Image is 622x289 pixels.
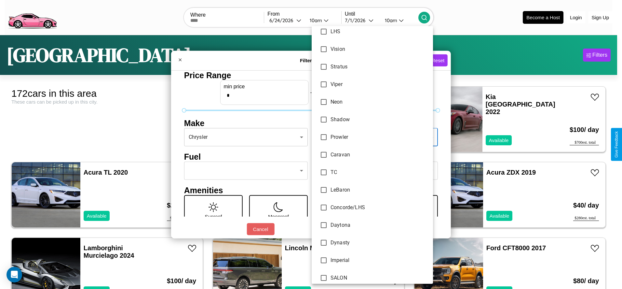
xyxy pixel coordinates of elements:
span: Dynasty [331,239,428,247]
span: Concorde/LHS [331,204,428,211]
div: Open Intercom Messenger [7,267,22,282]
span: Prowler [331,133,428,141]
span: TC [331,168,428,176]
div: Give Feedback [614,131,619,158]
span: Caravan [331,151,428,159]
span: SALON [331,274,428,282]
span: Daytona [331,221,428,229]
span: Shadow [331,116,428,123]
span: Imperial [331,256,428,264]
span: Vision [331,45,428,53]
span: Viper [331,80,428,88]
span: Neon [331,98,428,106]
span: LeBaron [331,186,428,194]
span: Stratus [331,63,428,71]
span: LHS [331,28,428,36]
